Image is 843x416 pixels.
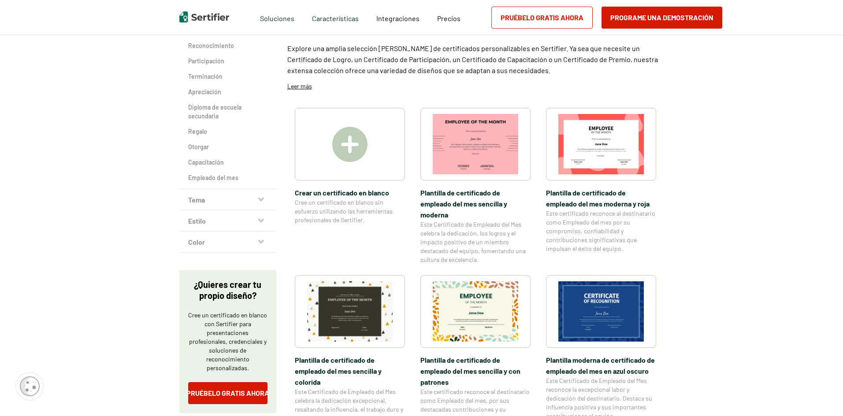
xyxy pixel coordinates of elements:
[188,73,223,80] font: Terminación
[491,7,593,29] a: Pruébelo gratis ahora
[188,173,267,182] a: Empleado del mes
[546,356,655,375] font: Plantilla moderna de certificado de empleado del mes en azul oscuro
[188,217,206,225] font: Estilo
[188,127,267,136] a: Regalo
[420,356,520,386] font: Plantilla de certificado de empleado del mes sencilla y con patrones
[546,188,650,208] font: Plantilla de certificado de empleado del mes moderna y roja
[186,389,269,397] font: Pruébelo gratis ahora
[20,376,40,396] img: Icono emergente de cookies
[188,382,267,404] a: Pruébelo gratis ahora
[420,188,507,219] font: Plantilla de certificado de empleado del mes sencilla y moderna
[610,13,713,22] font: Programe una demostración
[332,127,368,162] img: Crear un certificado en blanco
[433,281,518,342] img: Plantilla de certificado de empleado del mes sencilla y con patrones
[501,13,583,22] font: Pruébelo gratis ahora
[799,374,843,416] iframe: Widget de chat
[546,210,655,252] font: Este certificado reconoce al destinatario como Empleado del mes por su compromiso, confiabilidad ...
[307,281,393,342] img: Plantilla de certificado de empleado del mes sencilla y colorida
[188,174,238,181] font: Empleado del mes
[188,42,234,49] font: Reconocimiento
[188,128,207,135] font: Regalo
[179,11,229,22] img: Sertifier | Plataforma de acreditación digital
[179,232,276,253] button: Color
[188,143,267,151] a: Otorgar
[188,103,241,120] font: Diploma de escuela secundaria
[188,158,267,167] a: Capacitación
[295,199,393,224] font: Cree un certificado en blanco sin esfuerzo utilizando las herramientas profesionales de Sertifier.
[287,82,312,90] font: Leer más
[188,88,221,96] font: Apreciación
[376,12,420,23] a: Integraciones
[295,356,382,386] font: Plantilla de certificado de empleado del mes sencilla y colorida
[420,221,526,263] font: Este Certificado de Empleado del Mes celebra la dedicación, los logros y el impacto positivo de u...
[287,44,658,74] font: Explore una amplia selección [PERSON_NAME] de certificados personalizables en Sertifier. Ya sea q...
[420,108,531,264] a: Plantilla de certificado de empleado del mes sencilla y modernaPlantilla de certificado de emplea...
[295,188,389,197] font: Crear un certificado en blanco
[437,14,460,22] font: Precios
[260,14,294,22] font: Soluciones
[179,189,276,210] button: Tema
[188,57,267,66] a: Participación
[194,279,261,301] font: ¿Quieres crear tu propio diseño?
[188,143,209,151] font: Otorgar
[602,7,722,29] button: Programe una demostración
[188,41,267,50] a: Reconocimiento
[179,210,276,232] button: Estilo
[188,88,267,96] a: Apreciación
[188,158,224,166] font: Capacitación
[188,238,205,246] font: Color
[433,114,518,174] img: Plantilla de certificado de empleado del mes sencilla y moderna
[558,114,644,174] img: Plantilla de certificado de empleado del mes moderna y roja
[437,12,460,23] a: Precios
[188,72,267,81] a: Terminación
[188,57,224,65] font: Participación
[376,14,420,22] font: Integraciones
[188,311,267,372] font: Cree un certificado en blanco con Sertifier para presentaciones profesionales, credenciales y sol...
[558,281,644,342] img: Plantilla moderna de certificado de empleado del mes en azul oscuro
[312,14,359,22] font: Características
[188,195,205,204] font: Tema
[546,108,656,264] a: Plantilla de certificado de empleado del mes moderna y rojaPlantilla de certificado de empleado d...
[188,103,267,121] a: Diploma de escuela secundaria
[179,26,276,189] div: Categoría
